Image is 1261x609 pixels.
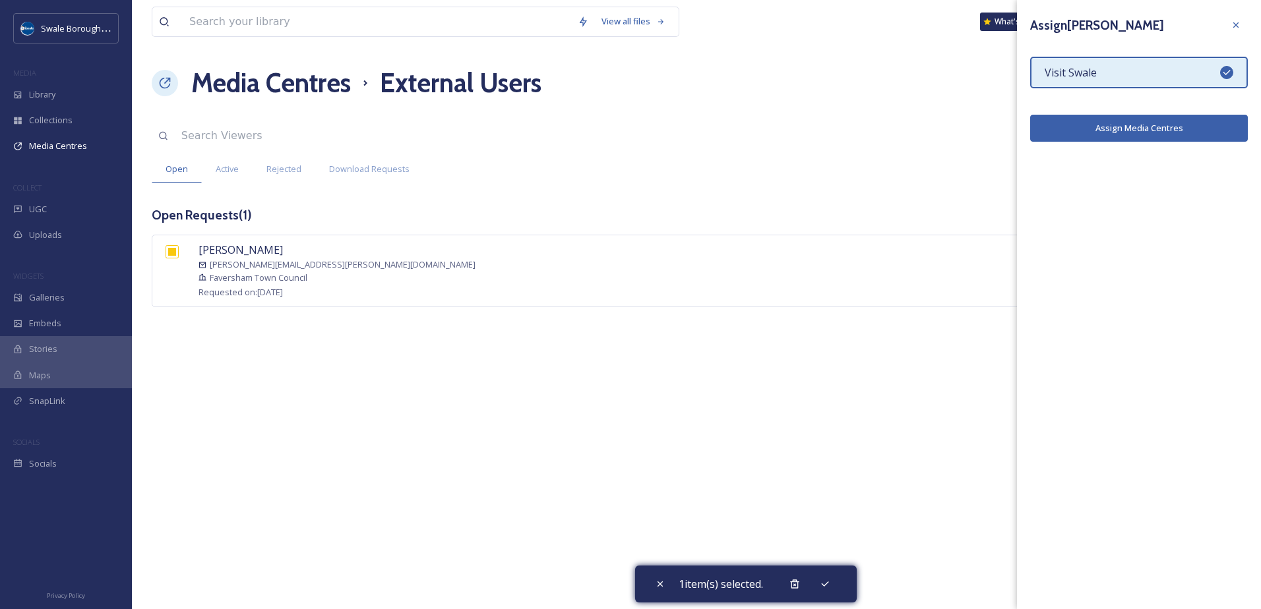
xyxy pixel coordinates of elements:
a: View all files [595,9,672,34]
span: SOCIALS [13,437,40,447]
span: Library [29,88,55,101]
span: Active [216,163,239,175]
span: Faversham Town Council [210,272,307,284]
input: Search Viewers [175,121,481,150]
input: Search your library [183,7,571,36]
span: Uploads [29,229,62,241]
span: Galleries [29,291,65,304]
span: [PERSON_NAME][EMAIL_ADDRESS][PERSON_NAME][DOMAIN_NAME] [210,258,476,271]
span: Rejected [266,163,301,175]
span: SnapLink [29,395,65,407]
span: Maps [29,369,51,382]
span: Open [166,163,188,175]
span: WIDGETS [13,271,44,281]
a: Privacy Policy [47,587,85,602]
span: MEDIA [13,68,36,78]
span: [PERSON_NAME] [199,243,283,257]
h3: Assign [PERSON_NAME] [1030,16,1164,35]
button: Assign Media Centres [1030,115,1248,142]
a: Media Centres [191,63,351,103]
span: UGC [29,203,47,216]
span: COLLECT [13,183,42,192]
span: Stories [29,343,57,355]
span: Media Centres [29,140,87,152]
span: Collections [29,114,73,127]
span: Download Requests [329,163,410,175]
h3: Open Requests ( 1 ) [152,206,252,225]
span: Embeds [29,317,61,330]
span: Visit Swale [1045,65,1097,80]
span: Privacy Policy [47,591,85,600]
h1: External Users [380,63,541,103]
span: Swale Borough Council [41,22,132,34]
span: Requested on: [DATE] [199,286,283,298]
img: Swale-Borough-Council-default-social-image.png [21,22,34,35]
span: 1 item(s) selected. [679,576,763,592]
span: Socials [29,457,57,470]
a: What's New [980,13,1046,31]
